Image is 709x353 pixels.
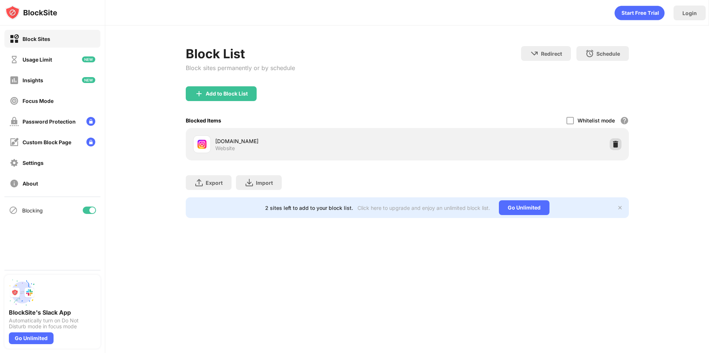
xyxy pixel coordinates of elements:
[265,205,353,211] div: 2 sites left to add to your block list.
[23,98,54,104] div: Focus Mode
[357,205,490,211] div: Click here to upgrade and enjoy an unlimited block list.
[23,36,50,42] div: Block Sites
[215,145,235,152] div: Website
[22,207,43,214] div: Blocking
[206,180,223,186] div: Export
[9,279,35,306] img: push-slack.svg
[10,158,19,167] img: settings-off.svg
[10,117,19,126] img: password-protection-off.svg
[682,10,697,16] div: Login
[614,6,665,20] div: animation
[86,117,95,126] img: lock-menu.svg
[82,56,95,62] img: new-icon.svg
[206,91,248,97] div: Add to Block List
[186,46,295,61] div: Block List
[541,51,562,57] div: Redirect
[9,332,54,344] div: Go Unlimited
[9,318,96,329] div: Automatically turn on Do Not Disturb mode in focus mode
[10,96,19,105] img: focus-off.svg
[5,5,57,20] img: logo-blocksite.svg
[578,117,615,124] div: Whitelist mode
[256,180,273,186] div: Import
[23,56,52,63] div: Usage Limit
[9,309,96,316] div: BlockSite's Slack App
[186,117,221,124] div: Blocked Items
[186,64,295,72] div: Block sites permanently or by schedule
[617,205,623,211] img: x-button.svg
[10,179,19,188] img: about-off.svg
[10,138,19,147] img: customize-block-page-off.svg
[198,140,206,149] img: favicons
[10,34,19,44] img: block-on.svg
[499,200,549,215] div: Go Unlimited
[23,160,44,166] div: Settings
[82,77,95,83] img: new-icon.svg
[23,118,76,125] div: Password Protection
[23,77,43,83] div: Insights
[86,138,95,146] img: lock-menu.svg
[23,139,71,145] div: Custom Block Page
[596,51,620,57] div: Schedule
[10,76,19,85] img: insights-off.svg
[215,137,407,145] div: [DOMAIN_NAME]
[10,55,19,64] img: time-usage-off.svg
[23,180,38,187] div: About
[9,206,18,215] img: blocking-icon.svg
